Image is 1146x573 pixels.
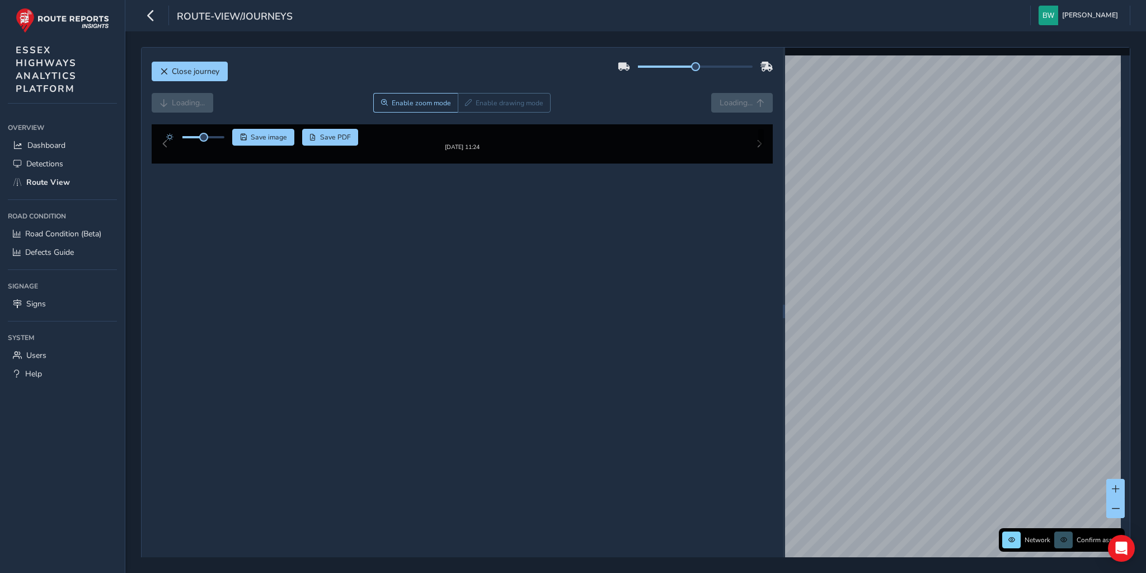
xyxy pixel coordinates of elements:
div: Open Intercom Messenger [1108,535,1135,562]
a: Dashboard [8,136,117,155]
button: Zoom [373,93,458,113]
span: Confirm assets [1077,535,1121,544]
span: Signs [26,299,46,309]
div: Overview [8,119,117,136]
span: Defects Guide [25,247,74,258]
span: Help [25,369,42,379]
span: route-view/journeys [177,10,293,25]
a: Detections [8,155,117,173]
button: [PERSON_NAME] [1039,6,1122,25]
a: Help [8,365,117,383]
a: Users [8,346,117,365]
a: Signs [8,295,117,313]
a: Route View [8,173,117,192]
span: Enable zoom mode [392,99,451,108]
img: Thumbnail frame [428,141,496,152]
button: PDF [302,129,359,146]
span: Close journey [172,66,219,77]
span: Route View [26,177,70,188]
span: Users [26,350,46,361]
div: Road Condition [8,208,117,225]
span: [PERSON_NAME] [1062,6,1118,25]
span: Save PDF [320,133,351,142]
a: Road Condition (Beta) [8,225,117,243]
span: ESSEX HIGHWAYS ANALYTICS PLATFORM [16,44,77,95]
img: diamond-layout [1039,6,1058,25]
a: Defects Guide [8,243,117,262]
div: Signage [8,278,117,295]
div: [DATE] 11:24 [428,152,496,160]
button: Save [232,129,294,146]
img: rr logo [16,8,109,33]
span: Save image [251,133,287,142]
span: Road Condition (Beta) [25,229,101,239]
div: System [8,329,117,346]
span: Network [1025,535,1050,544]
span: Dashboard [27,140,65,151]
span: Detections [26,159,63,169]
button: Close journey [152,62,228,81]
